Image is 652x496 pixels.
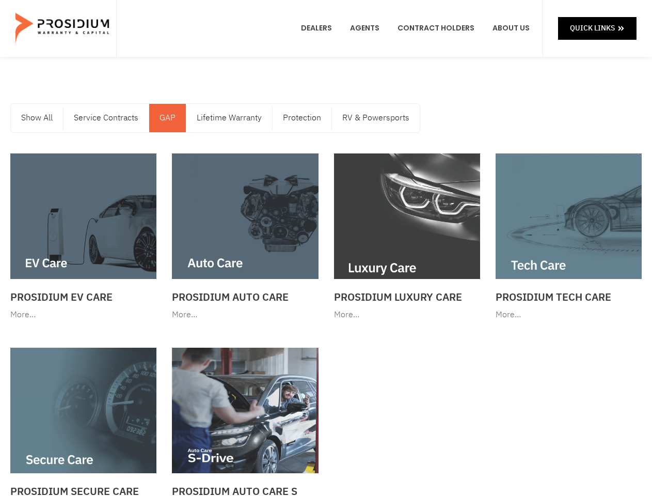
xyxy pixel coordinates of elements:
a: Lifetime Warranty [186,104,272,132]
a: Contract Holders [390,12,482,44]
div: More… [496,307,642,322]
a: Prosidium EV Care More… [5,148,162,328]
div: More… [334,307,480,322]
h3: Prosidium EV Care [10,289,156,305]
nav: Menu [293,12,537,44]
h3: Prosidium Luxury Care [334,289,480,305]
span: Quick Links [570,22,615,35]
div: More… [172,307,318,322]
a: Protection [273,104,331,132]
a: GAP [149,104,186,132]
a: Prosidium Auto Care More… [167,148,323,328]
a: Quick Links [558,17,637,39]
a: Prosidium Luxury Care More… [329,148,485,328]
nav: Menu [11,104,420,132]
a: Agents [342,12,387,44]
a: RV & Powersports [332,104,420,132]
a: About Us [485,12,537,44]
a: Prosidium Tech Care More… [490,148,647,328]
a: Dealers [293,12,340,44]
a: Service Contracts [63,104,149,132]
h3: Prosidium Tech Care [496,289,642,305]
a: Show All [11,104,63,132]
div: More… [10,307,156,322]
h3: Prosidium Auto Care [172,289,318,305]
